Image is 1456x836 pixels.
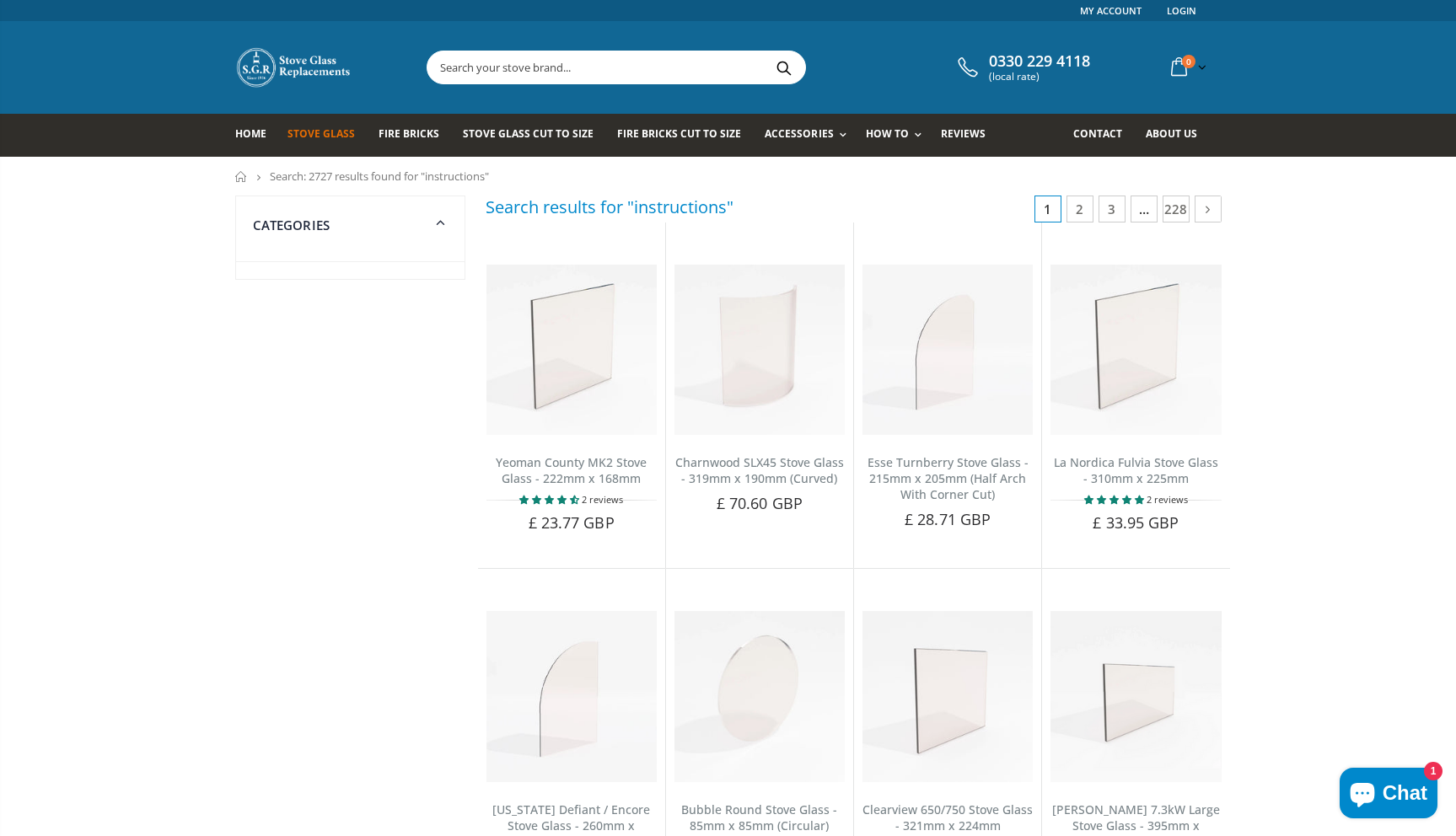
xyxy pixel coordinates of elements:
span: £ 70.60 GBP [717,493,803,513]
a: 0330 229 4118 (local rate) [954,52,1090,83]
img: Stove Glass Replacement [235,46,353,88]
span: 4.50 stars [519,493,582,506]
h3: Search results for "instructions" [486,196,733,218]
span: About us [1146,126,1197,141]
img: Vermont Defiant Encore replacement stove glass [486,611,657,781]
img: Carron 7.3 KW Large Stove Glass [1050,611,1221,781]
button: Search [766,51,803,83]
a: 228 [1163,196,1190,222]
img: Charnwood SLX45 Stove Glass [674,265,845,435]
a: Yeoman County MK2 Stove Glass - 222mm x 168mm [496,454,647,486]
span: Fire Bricks [379,126,439,141]
span: Accessories [765,126,833,141]
img: Yeoman Country Mk2 Stove Glass [486,265,657,435]
span: (local rate) [989,71,1090,83]
span: Contact [1073,126,1122,141]
a: 0 [1164,51,1210,83]
inbox-online-store-chat: Shopify online store chat [1335,768,1443,823]
img: Esse Turnberry haf arch stove glass with one corner cut [862,265,1033,435]
span: 2 reviews [1147,493,1188,506]
a: Stove Glass [287,114,368,157]
a: About us [1146,114,1210,157]
span: Search: 2727 results found for "instructions" [270,169,489,184]
a: Clearview 650/750 Stove Glass - 321mm x 224mm [862,801,1033,833]
a: Home [235,171,248,182]
a: Fire Bricks Cut To Size [617,114,754,157]
img: Clearview 650/750 replacement stove glass [862,611,1033,781]
span: 0 [1182,55,1195,68]
span: Reviews [941,126,986,141]
img: La Nordica Fulvia Stove Glass [1050,265,1221,435]
span: How To [866,126,909,141]
span: … [1131,196,1158,222]
span: Home [235,126,266,141]
a: Fire Bricks [379,114,452,157]
span: Categories [253,217,330,233]
span: £ 33.95 GBP [1093,512,1179,533]
a: Contact [1073,114,1135,157]
a: Charnwood SLX45 Stove Glass - 319mm x 190mm (Curved) [675,454,844,486]
a: How To [866,114,930,157]
input: Search your stove brand... [427,51,994,83]
span: Fire Bricks Cut To Size [617,126,741,141]
a: 3 [1099,196,1126,222]
a: Stove Glass Cut To Size [463,114,606,157]
span: Stove Glass [287,126,355,141]
a: Esse Turnberry Stove Glass - 215mm x 205mm (Half Arch With Corner Cut) [868,454,1029,502]
a: Home [235,114,279,157]
span: 2 reviews [582,493,623,506]
a: Reviews [941,114,998,157]
img: Bubble Round stove glass [674,611,845,781]
a: Bubble Round Stove Glass - 85mm x 85mm (Circular) [681,801,837,833]
span: 1 [1034,196,1061,222]
span: £ 23.77 GBP [529,512,615,533]
a: La Nordica Fulvia Stove Glass - 310mm x 225mm [1054,454,1218,486]
span: 5.00 stars [1084,493,1147,506]
span: £ 28.71 GBP [905,509,991,529]
span: Stove Glass Cut To Size [463,126,594,141]
a: Accessories [765,114,854,157]
a: 2 [1066,196,1093,222]
span: 0330 229 4118 [989,52,1090,71]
